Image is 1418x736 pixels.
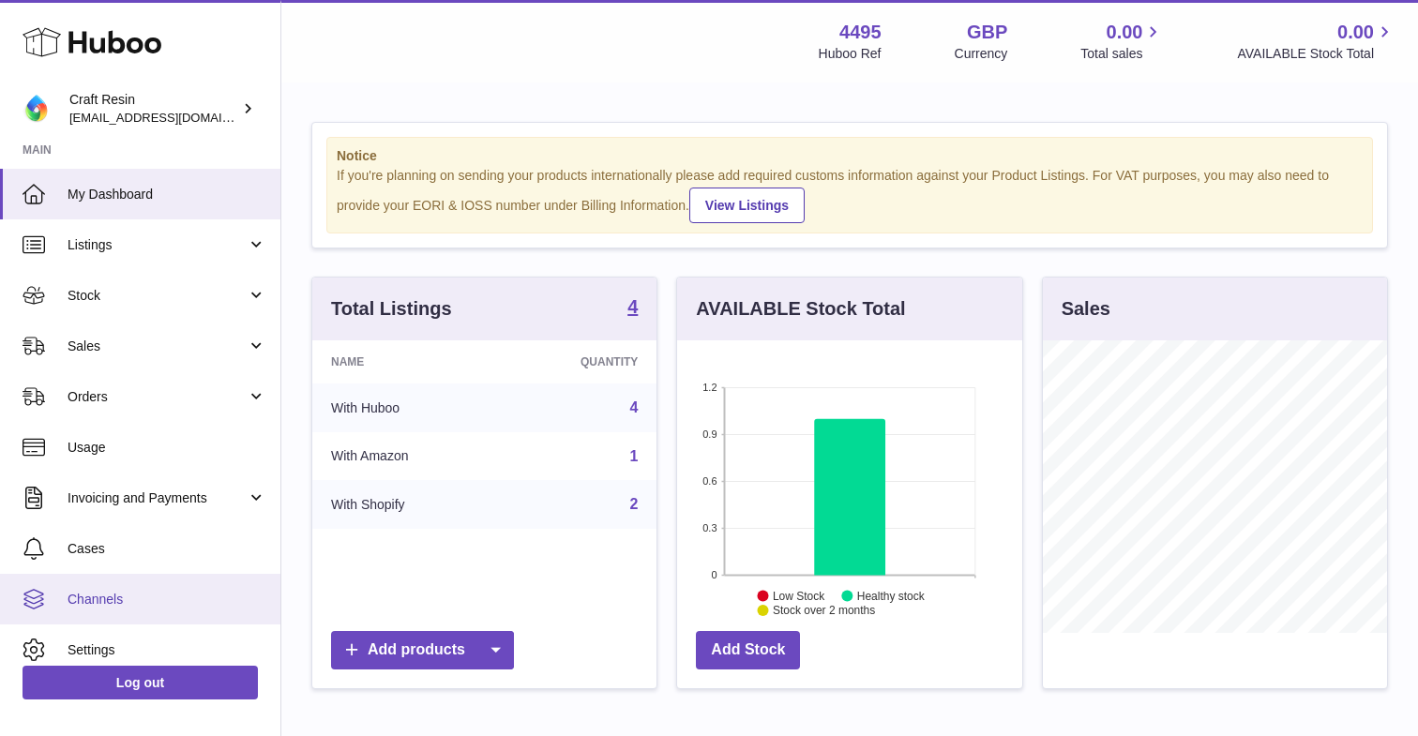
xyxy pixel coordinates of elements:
text: 0.6 [703,475,717,487]
h3: AVAILABLE Stock Total [696,296,905,322]
text: 0 [712,569,717,580]
a: 2 [629,496,638,512]
th: Name [312,340,501,383]
span: 0.00 [1337,20,1374,45]
a: Add products [331,631,514,669]
div: Craft Resin [69,91,238,127]
th: Quantity [501,340,656,383]
span: Sales [68,338,247,355]
text: Low Stock [773,589,825,602]
a: Add Stock [696,631,800,669]
span: Total sales [1080,45,1164,63]
td: With Huboo [312,383,501,432]
span: My Dashboard [68,186,266,203]
h3: Sales [1062,296,1110,322]
strong: GBP [967,20,1007,45]
a: 0.00 AVAILABLE Stock Total [1237,20,1395,63]
strong: 4495 [839,20,882,45]
div: If you're planning on sending your products internationally please add required customs informati... [337,167,1363,223]
a: 4 [627,297,638,320]
span: Listings [68,236,247,254]
td: With Amazon [312,432,501,481]
a: 0.00 Total sales [1080,20,1164,63]
div: Currency [955,45,1008,63]
img: internalAdmin-4495@internal.huboo.com [23,95,51,123]
div: Huboo Ref [819,45,882,63]
span: Settings [68,641,266,659]
strong: 4 [627,297,638,316]
span: [EMAIL_ADDRESS][DOMAIN_NAME] [69,110,276,125]
span: 0.00 [1107,20,1143,45]
span: Orders [68,388,247,406]
span: Invoicing and Payments [68,489,247,507]
span: Stock [68,287,247,305]
a: Log out [23,666,258,699]
strong: Notice [337,147,1363,165]
span: AVAILABLE Stock Total [1237,45,1395,63]
span: Usage [68,439,266,457]
text: 1.2 [703,382,717,393]
h3: Total Listings [331,296,452,322]
text: 0.9 [703,428,717,440]
a: 1 [629,448,638,464]
span: Channels [68,591,266,608]
a: 4 [629,399,638,415]
span: Cases [68,540,266,558]
text: Stock over 2 months [773,604,875,617]
text: Healthy stock [857,589,926,602]
a: View Listings [689,188,805,223]
text: 0.3 [703,522,717,533]
td: With Shopify [312,480,501,529]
